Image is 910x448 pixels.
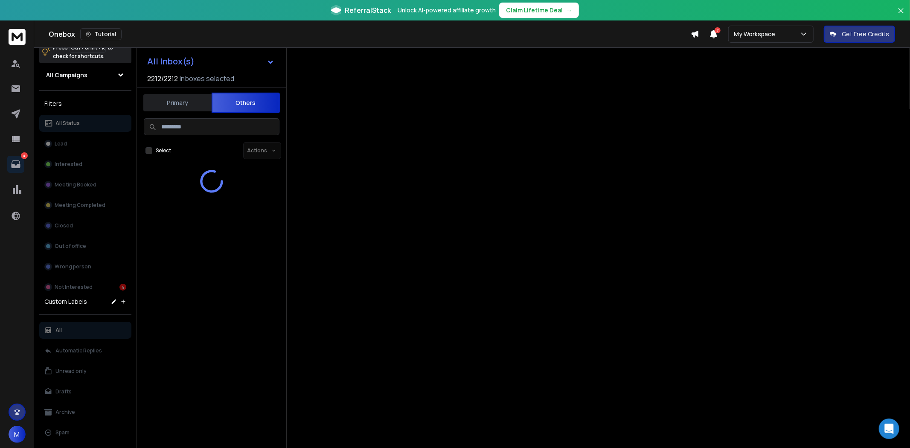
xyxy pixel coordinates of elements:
[9,426,26,443] button: M
[734,30,779,38] p: My Workspace
[80,28,122,40] button: Tutorial
[398,6,496,15] p: Unlock AI-powered affiliate growth
[147,57,195,66] h1: All Inbox(s)
[499,3,579,18] button: Claim Lifetime Deal→
[156,147,171,154] label: Select
[39,98,131,110] h3: Filters
[53,44,113,61] p: Press to check for shortcuts.
[44,297,87,306] h3: Custom Labels
[143,93,212,112] button: Primary
[46,71,87,79] h1: All Campaigns
[842,30,889,38] p: Get Free Credits
[879,419,899,439] div: Open Intercom Messenger
[345,5,391,15] span: ReferralStack
[212,93,280,113] button: Others
[566,6,572,15] span: →
[7,156,24,173] a: 4
[895,5,907,26] button: Close banner
[39,67,131,84] button: All Campaigns
[147,73,178,84] span: 2212 / 2212
[824,26,895,43] button: Get Free Credits
[140,53,281,70] button: All Inbox(s)
[715,27,721,33] span: 7
[180,73,234,84] h3: Inboxes selected
[49,28,691,40] div: Onebox
[21,152,28,159] p: 4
